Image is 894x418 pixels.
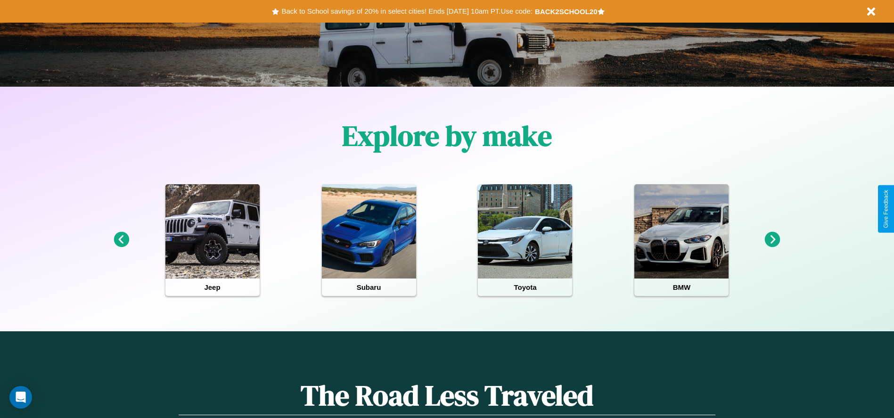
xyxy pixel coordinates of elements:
h1: The Road Less Traveled [179,376,715,415]
b: BACK2SCHOOL20 [535,8,598,16]
h4: Jeep [165,279,260,296]
h1: Explore by make [342,116,552,155]
h4: Subaru [322,279,416,296]
h4: BMW [634,279,729,296]
h4: Toyota [478,279,572,296]
div: Open Intercom Messenger [9,386,32,409]
button: Back to School savings of 20% in select cities! Ends [DATE] 10am PT.Use code: [279,5,534,18]
div: Give Feedback [883,190,889,228]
